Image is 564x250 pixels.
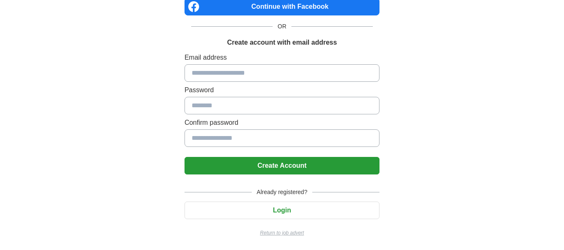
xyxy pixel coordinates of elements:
[185,207,379,214] a: Login
[185,53,379,63] label: Email address
[185,85,379,95] label: Password
[227,38,337,48] h1: Create account with email address
[185,118,379,128] label: Confirm password
[185,229,379,237] a: Return to job advert
[185,157,379,174] button: Create Account
[273,22,291,31] span: OR
[185,202,379,219] button: Login
[252,188,312,197] span: Already registered?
